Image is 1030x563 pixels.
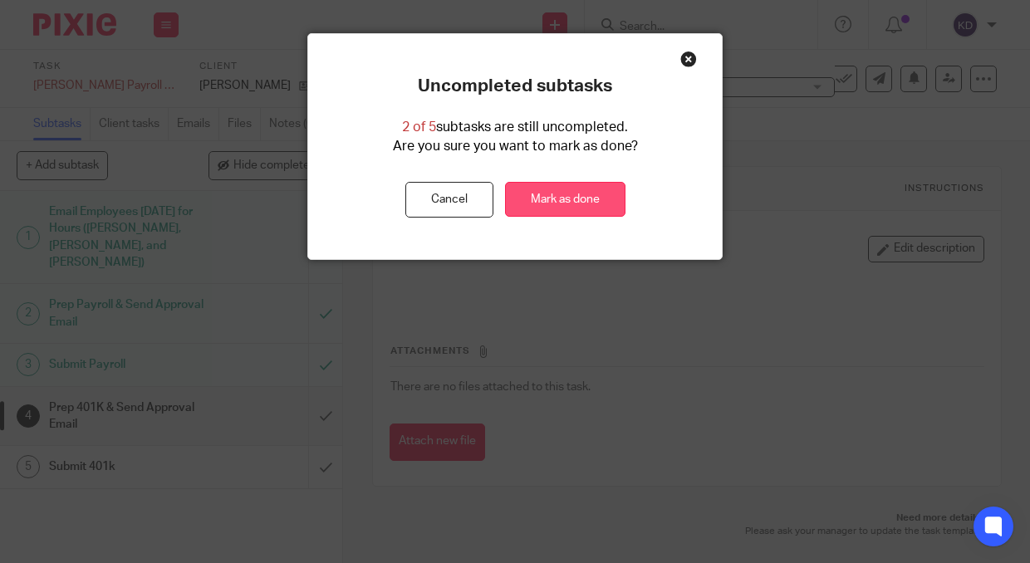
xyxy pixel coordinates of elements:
[680,51,697,67] div: Close this dialog window
[393,137,638,156] p: Are you sure you want to mark as done?
[402,118,628,137] p: subtasks are still uncompleted.
[418,76,612,97] p: Uncompleted subtasks
[405,182,493,218] button: Cancel
[505,182,625,218] a: Mark as done
[402,120,436,134] span: 2 of 5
